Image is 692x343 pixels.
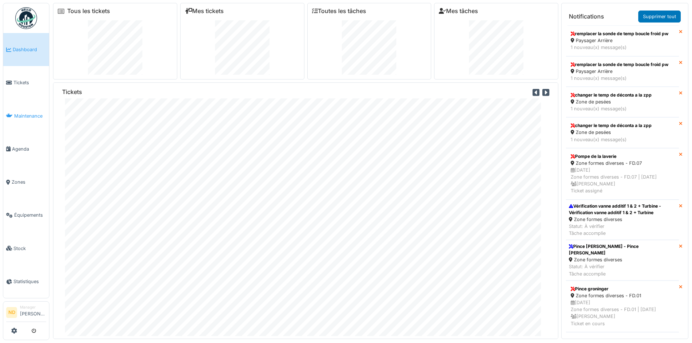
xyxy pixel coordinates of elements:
div: Manager [20,305,46,310]
div: Statut: À vérifier Tâche accomplie [569,223,676,237]
a: Stock [3,232,49,265]
div: Zone formes diverses [569,216,676,223]
a: Agenda [3,132,49,166]
a: changer le temp de déconta a la zpp Zone de pesées 1 nouveau(x) message(s) [566,117,679,148]
div: changer le temp de déconta a la zpp [571,92,674,98]
a: remplacer la sonde de temp boucle froid pw Paysager Arrière 1 nouveau(x) message(s) [566,25,679,56]
a: Pompe de la laverie Zone formes diverses - FD.07 [DATE]Zone formes diverses - FD.07 | [DATE] [PER... [566,148,679,200]
div: 1 nouveau(x) message(s) [571,136,674,143]
div: Statut: À vérifier Tâche accomplie [569,263,676,277]
a: changer le temp de déconta a la zpp Zone de pesées 1 nouveau(x) message(s) [566,87,679,117]
a: Maintenance [3,99,49,132]
h6: Tickets [62,89,82,95]
div: Pince groninger [571,286,674,292]
div: 1 nouveau(x) message(s) [571,75,674,82]
div: changer le temp de déconta a la zpp [571,122,674,129]
div: remplacer la sonde de temp boucle froid pw [571,61,674,68]
img: Badge_color-CXgf-gQk.svg [15,7,37,29]
div: Zone de pesées [571,129,674,136]
div: 1 nouveau(x) message(s) [571,105,674,112]
a: Statistiques [3,265,49,298]
span: Dashboard [13,46,46,53]
span: Zones [12,179,46,185]
a: Pince groninger Zone formes diverses - FD.01 [DATE]Zone formes diverses - FD.01 | [DATE] [PERSON_... [566,281,679,332]
div: Zone formes diverses [569,256,676,263]
a: Mes tickets [185,8,224,15]
span: Statistiques [13,278,46,285]
a: Tous les tickets [67,8,110,15]
h6: Notifications [569,13,604,20]
span: Équipements [14,212,46,219]
span: Stock [13,245,46,252]
a: Équipements [3,199,49,232]
span: Tickets [13,79,46,86]
div: Zone formes diverses - FD.07 [571,160,674,167]
div: Zone de pesées [571,98,674,105]
li: ND [6,307,17,318]
a: ND Manager[PERSON_NAME] [6,305,46,322]
li: [PERSON_NAME] [20,305,46,320]
div: [DATE] Zone formes diverses - FD.07 | [DATE] [PERSON_NAME] Ticket assigné [571,167,674,195]
a: Dashboard [3,33,49,66]
a: Vérification vanne additif 1 & 2 + Turbine - Vérification vanne additif 1 & 2 + Turbine Zone form... [566,200,679,240]
a: Tickets [3,66,49,99]
a: Toutes les tâches [312,8,366,15]
span: Maintenance [14,113,46,119]
div: Pince [PERSON_NAME] - Pince [PERSON_NAME] [569,243,676,256]
div: Paysager Arrière [571,37,674,44]
a: Supprimer tout [638,11,681,23]
a: remplacer la sonde de temp boucle froid pw Paysager Arrière 1 nouveau(x) message(s) [566,56,679,87]
a: Zones [3,166,49,199]
div: [DATE] Zone formes diverses - FD.01 | [DATE] [PERSON_NAME] Ticket en cours [571,299,674,327]
div: Pompe de la laverie [571,153,674,160]
div: Paysager Arrière [571,68,674,75]
a: Mes tâches [439,8,478,15]
div: remplacer la sonde de temp boucle froid pw [571,30,674,37]
div: Zone formes diverses - FD.01 [571,292,674,299]
a: Pince [PERSON_NAME] - Pince [PERSON_NAME] Zone formes diverses Statut: À vérifierTâche accomplie [566,240,679,281]
span: Agenda [12,146,46,152]
div: Vérification vanne additif 1 & 2 + Turbine - Vérification vanne additif 1 & 2 + Turbine [569,203,676,216]
div: 1 nouveau(x) message(s) [571,44,674,51]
